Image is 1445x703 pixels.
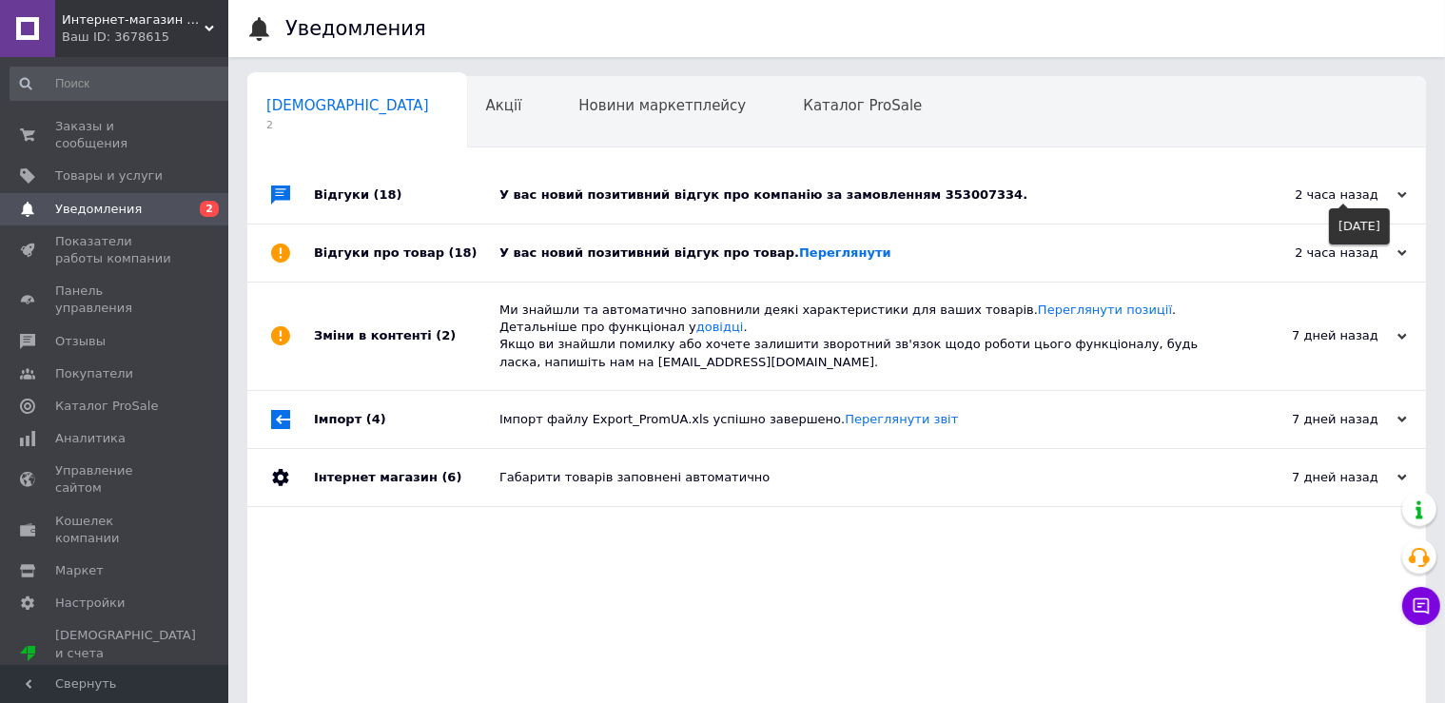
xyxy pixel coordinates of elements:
[374,187,402,202] span: (18)
[62,29,228,46] div: Ваш ID: 3678615
[1402,587,1440,625] button: Чат с покупателем
[285,17,426,40] h1: Уведомления
[200,201,219,217] span: 2
[55,662,196,679] div: Prom топ
[1217,469,1407,486] div: 7 дней назад
[499,186,1217,204] div: У вас новий позитивний відгук про компанію за замовленням 353007334.
[314,225,499,282] div: Відгуки про товар
[314,283,499,390] div: Зміни в контенті
[436,328,456,342] span: (2)
[845,412,958,426] a: Переглянути звіт
[499,411,1217,428] div: Імпорт файлу Export_PromUA.xls успішно завершено.
[55,118,176,152] span: Заказы и сообщения
[1217,327,1407,344] div: 7 дней назад
[314,391,499,448] div: Імпорт
[55,167,163,185] span: Товары и услуги
[314,449,499,506] div: Інтернет магазин
[1217,244,1407,262] div: 2 часа назад
[55,233,176,267] span: Показатели работы компании
[1217,411,1407,428] div: 7 дней назад
[266,118,429,132] span: 2
[55,398,158,415] span: Каталог ProSale
[578,97,746,114] span: Новини маркетплейсу
[55,595,125,612] span: Настройки
[10,67,235,101] input: Поиск
[486,97,522,114] span: Акції
[55,333,106,350] span: Отзывы
[314,166,499,224] div: Відгуки
[799,245,891,260] a: Переглянути
[55,430,126,447] span: Аналитика
[803,97,922,114] span: Каталог ProSale
[1217,186,1407,204] div: 2 часа назад
[1329,208,1390,244] div: [DATE]
[55,201,142,218] span: Уведомления
[55,365,133,382] span: Покупатели
[499,244,1217,262] div: У вас новий позитивний відгук про товар.
[1038,303,1172,317] a: Переглянути позиції
[55,283,176,317] span: Панель управления
[55,513,176,547] span: Кошелек компании
[55,462,176,497] span: Управление сайтом
[366,412,386,426] span: (4)
[55,562,104,579] span: Маркет
[55,627,196,679] span: [DEMOGRAPHIC_DATA] и счета
[266,97,429,114] span: [DEMOGRAPHIC_DATA]
[449,245,478,260] span: (18)
[499,302,1217,371] div: Ми знайшли та автоматично заповнили деякі характеристики для ваших товарів. . Детальніше про функ...
[441,470,461,484] span: (6)
[62,11,205,29] span: Интернет-магазин "RADIOMIR"
[499,469,1217,486] div: Габарити товарів заповнені автоматично
[696,320,744,334] a: довідці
